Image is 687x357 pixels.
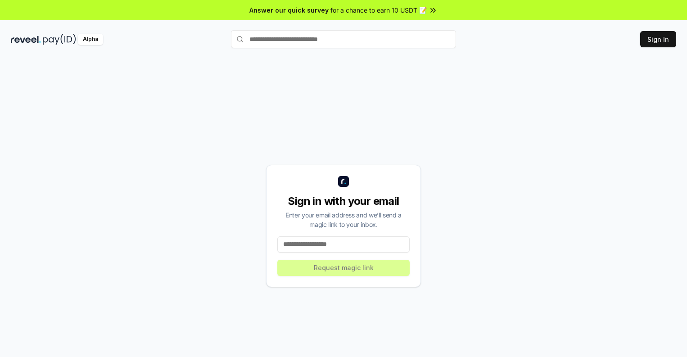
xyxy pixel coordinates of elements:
[43,34,76,45] img: pay_id
[78,34,103,45] div: Alpha
[277,210,410,229] div: Enter your email address and we’ll send a magic link to your inbox.
[11,34,41,45] img: reveel_dark
[338,176,349,187] img: logo_small
[640,31,676,47] button: Sign In
[249,5,329,15] span: Answer our quick survey
[330,5,427,15] span: for a chance to earn 10 USDT 📝
[277,194,410,208] div: Sign in with your email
